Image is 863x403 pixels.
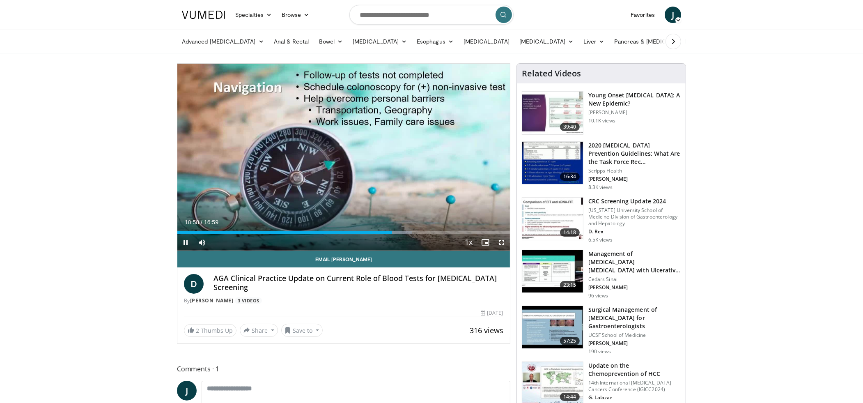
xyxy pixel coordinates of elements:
[588,332,681,339] p: UCSF School of Medicine
[522,142,583,184] img: 1ac37fbe-7b52-4c81-8c6c-a0dd688d0102.150x105_q85_crop-smart_upscale.jpg
[665,7,681,23] a: J
[560,123,580,131] span: 39:40
[177,231,510,234] div: Progress Bar
[588,228,681,235] p: D. Rex
[588,394,681,401] p: G. Lalazar
[277,7,314,23] a: Browse
[201,219,202,226] span: /
[190,297,234,304] a: [PERSON_NAME]
[177,251,510,267] a: Email [PERSON_NAME]
[560,228,580,237] span: 14:18
[412,33,459,50] a: Esophagus
[522,250,681,299] a: 23:15 Management of [MEDICAL_DATA] [MEDICAL_DATA] with Ulcerative [MEDICAL_DATA] Cedars Sinai [PE...
[194,234,210,251] button: Mute
[348,33,412,50] a: [MEDICAL_DATA]
[588,348,611,355] p: 190 views
[588,340,681,347] p: [PERSON_NAME]
[522,306,681,355] a: 57:25 Surgical Management of [MEDICAL_DATA] for Gastroenterologists UCSF School of Medicine [PERS...
[609,33,705,50] a: Pancreas & [MEDICAL_DATA]
[213,274,503,292] h4: AGA Clinical Practice Update on Current Role of Blood Tests for [MEDICAL_DATA] Screening
[196,327,199,334] span: 2
[177,364,510,374] span: Comments 1
[522,91,681,135] a: 39:40 Young Onset [MEDICAL_DATA]: A New Epidemic? [PERSON_NAME] 10.1K views
[522,92,583,134] img: b23cd043-23fa-4b3f-b698-90acdd47bf2e.150x105_q85_crop-smart_upscale.jpg
[481,309,503,317] div: [DATE]
[459,33,514,50] a: [MEDICAL_DATA]
[461,234,477,251] button: Playback Rate
[588,117,615,124] p: 10.1K views
[235,297,262,304] a: 3 Videos
[184,324,236,337] a: 2 Thumbs Up
[626,7,660,23] a: Favorites
[588,306,681,330] h3: Surgical Management of [MEDICAL_DATA] for Gastroenterologists
[588,276,681,283] p: Cedars Sinai
[522,69,581,78] h4: Related Videos
[314,33,348,50] a: Bowel
[477,234,493,251] button: Enable picture-in-picture mode
[281,324,323,337] button: Save to
[588,109,681,116] p: [PERSON_NAME]
[588,141,681,166] h3: 2020 [MEDICAL_DATA] Prevention Guidelines: What Are the Task Force Rec…
[588,380,681,393] p: 14th International [MEDICAL_DATA] Cancers Conference (IGICC2024)
[522,198,583,240] img: 91500494-a7c6-4302-a3df-6280f031e251.150x105_q85_crop-smart_upscale.jpg
[177,381,197,401] a: J
[578,33,609,50] a: Liver
[269,33,314,50] a: Anal & Rectal
[230,7,277,23] a: Specialties
[185,219,199,226] span: 10:58
[560,393,580,401] span: 14:44
[588,237,613,243] p: 6.5K views
[204,219,218,226] span: 16:59
[184,297,503,304] div: By
[349,5,514,25] input: Search topics, interventions
[493,234,510,251] button: Fullscreen
[588,184,613,191] p: 8.3K views
[588,292,608,299] p: 96 views
[588,207,681,227] p: [US_STATE] University School of Medicine Division of Gastroenterology and Hepatology
[588,197,681,205] h3: CRC Screening Update 2024
[522,141,681,191] a: 16:34 2020 [MEDICAL_DATA] Prevention Guidelines: What Are the Task Force Rec… Scripps Health [PER...
[470,325,503,335] span: 316 views
[560,337,580,345] span: 57:25
[522,197,681,243] a: 14:18 CRC Screening Update 2024 [US_STATE] University School of Medicine Division of Gastroentero...
[588,168,681,174] p: Scripps Health
[514,33,578,50] a: [MEDICAL_DATA]
[560,281,580,289] span: 23:15
[177,33,269,50] a: Advanced [MEDICAL_DATA]
[588,91,681,108] h3: Young Onset [MEDICAL_DATA]: A New Epidemic?
[588,176,681,182] p: [PERSON_NAME]
[177,234,194,251] button: Pause
[182,11,225,19] img: VuMedi Logo
[184,274,204,294] a: D
[522,306,583,349] img: 00707986-8314-4f7d-9127-27a2ffc4f1fa.150x105_q85_crop-smart_upscale.jpg
[588,284,681,291] p: [PERSON_NAME]
[177,64,510,251] video-js: Video Player
[522,250,583,293] img: 5fe88c0f-9f33-4433-ade1-79b064a0283b.150x105_q85_crop-smart_upscale.jpg
[588,362,681,378] h3: Update on the Chemoprevention of HCC
[560,173,580,181] span: 16:34
[588,250,681,274] h3: Management of [MEDICAL_DATA] [MEDICAL_DATA] with Ulcerative [MEDICAL_DATA]
[240,324,278,337] button: Share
